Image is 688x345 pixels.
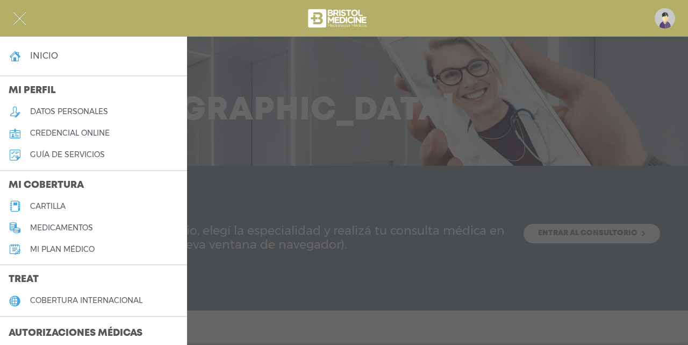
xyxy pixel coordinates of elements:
h4: inicio [30,51,58,61]
h5: credencial online [30,129,110,138]
img: bristol-medicine-blanco.png [306,5,370,31]
img: profile-placeholder.svg [655,8,675,29]
img: Cober_menu-close-white.svg [13,12,26,25]
h5: guía de servicios [30,150,105,159]
h5: datos personales [30,107,108,116]
h5: medicamentos [30,223,93,233]
h5: cobertura internacional [30,296,142,305]
h5: Mi plan médico [30,245,95,254]
h5: cartilla [30,202,66,211]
